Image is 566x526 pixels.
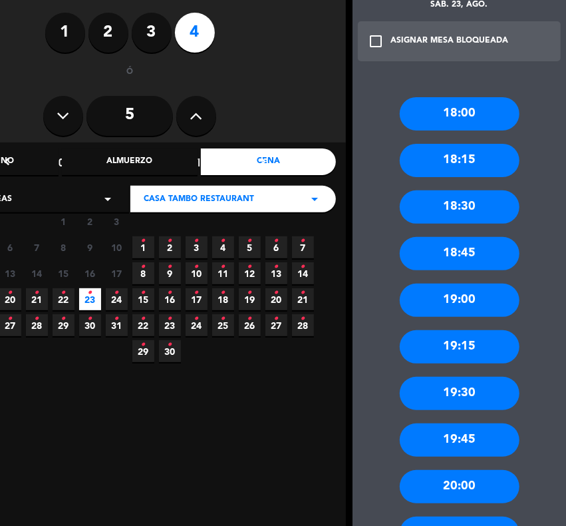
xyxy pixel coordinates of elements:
label: 3 [132,13,172,53]
i: • [114,282,119,304]
span: 2 [159,236,181,258]
div: Cena [201,148,336,175]
i: • [61,308,66,330]
span: 20 [265,288,287,310]
label: 4 [175,13,215,53]
span: 29 [53,314,74,336]
div: ASIGNAR MESA BLOQUEADA [390,35,508,48]
i: • [194,308,199,330]
i: • [247,256,252,278]
i: • [141,256,146,278]
span: 1 [53,210,74,232]
span: 30 [159,340,181,362]
i: • [35,282,39,304]
i: • [274,282,279,304]
i: • [88,282,92,304]
span: 28 [292,314,314,336]
div: 18:00 [400,97,519,131]
span: 19 [239,288,261,310]
span: 16 [159,288,181,310]
div: 19:30 [400,377,519,410]
i: • [35,308,39,330]
i: • [61,282,66,304]
span: 23 [159,314,181,336]
span: 6 [265,236,287,258]
span: 31 [106,314,128,336]
span: 14 [292,262,314,284]
div: 18:30 [400,190,519,224]
i: • [194,282,199,304]
i: • [301,282,305,304]
span: 29 [132,340,154,362]
span: 22 [53,288,74,310]
span: 25 [212,314,234,336]
span: 11 [212,262,234,284]
i: arrow_drop_down [307,191,323,207]
span: 12 [239,262,261,284]
span: 3 [186,236,208,258]
span: Casa Tambo Restaurant [144,193,254,206]
span: 28 [26,314,48,336]
span: 7 [26,236,48,258]
span: 8 [132,262,154,284]
span: 24 [186,314,208,336]
span: 10 [106,236,128,258]
span: 27 [265,314,287,336]
i: • [221,282,225,304]
div: 18:15 [400,144,519,177]
i: • [221,256,225,278]
i: • [221,230,225,252]
span: 9 [159,262,181,284]
span: 21 [292,288,314,310]
i: check_box_outline_blank [368,33,384,49]
span: 15 [132,288,154,310]
i: chevron_right [257,154,271,168]
span: 17 [106,262,128,284]
span: 30 [79,314,101,336]
i: • [168,282,172,304]
i: • [141,334,146,356]
span: 14 [26,262,48,284]
span: 2 [79,210,101,232]
span: 5 [239,236,261,258]
span: 26 [239,314,261,336]
i: chevron_left [1,154,15,168]
i: • [168,256,172,278]
span: 15 [53,262,74,284]
i: • [221,308,225,330]
i: • [274,308,279,330]
span: 10 [186,262,208,284]
i: • [168,230,172,252]
i: • [8,308,13,330]
span: 7 [292,236,314,258]
span: 22 [132,314,154,336]
i: • [301,256,305,278]
i: • [194,256,199,278]
span: 13 [265,262,287,284]
i: arrow_drop_down [100,191,116,207]
div: ó [108,66,152,79]
span: 4 [212,236,234,258]
i: • [8,282,13,304]
span: 16 [79,262,101,284]
i: • [247,230,252,252]
div: 19:00 [400,284,519,317]
span: 9 [79,236,101,258]
i: • [168,334,172,356]
span: 23 [79,288,101,310]
i: • [194,230,199,252]
div: 20:00 [400,470,519,503]
i: • [247,308,252,330]
span: 8 [53,236,74,258]
div: 19:15 [400,330,519,364]
div: 18:45 [400,237,519,270]
label: 2 [88,13,128,53]
span: 24 [106,288,128,310]
span: 17 [186,288,208,310]
i: • [301,230,305,252]
i: • [301,308,305,330]
i: • [141,308,146,330]
i: • [88,308,92,330]
div: Almuerzo [62,148,197,175]
i: • [141,282,146,304]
